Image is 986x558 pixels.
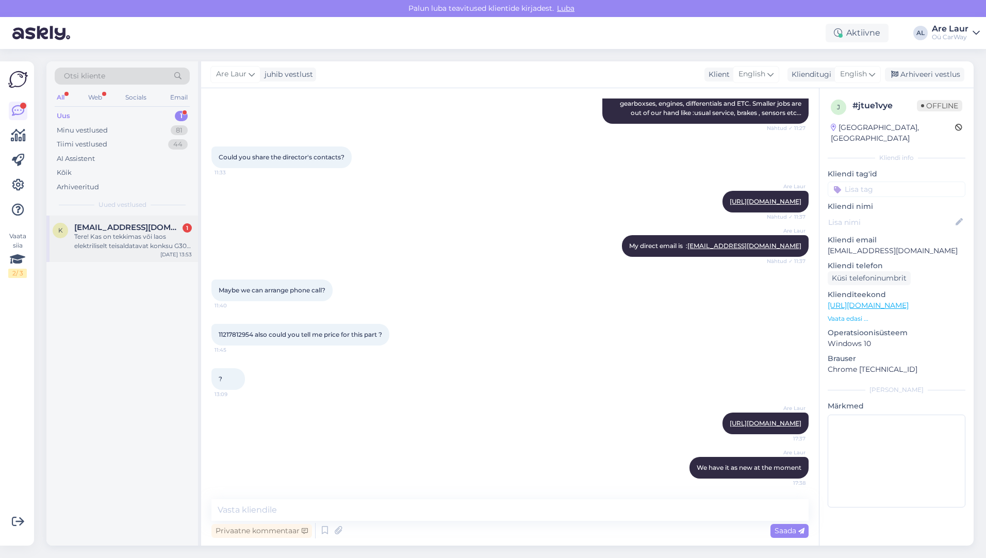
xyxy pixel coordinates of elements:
span: 11:40 [215,302,253,309]
span: Mainly selling spareparts, but bigger jobs are done as well : gearboxses, engines, differentials ... [620,90,803,117]
span: Nähtud ✓ 11:27 [767,124,806,132]
div: 1 [183,223,192,233]
p: Kliendi tag'id [828,169,965,179]
span: 17:37 [767,435,806,442]
div: Uus [57,111,70,121]
span: Saada [775,526,804,535]
span: kaarel.ojakivi@gmail.com [74,223,182,232]
p: Windows 10 [828,338,965,349]
span: Are Laur [767,449,806,456]
div: # jtue1vye [852,100,917,112]
img: Askly Logo [8,70,28,89]
span: My direct email is : [629,242,801,250]
span: We have it as new at the moment [697,464,801,471]
span: English [738,69,765,80]
span: Uued vestlused [98,200,146,209]
span: 17:38 [767,479,806,487]
span: ? [219,375,222,383]
a: [URL][DOMAIN_NAME] [828,301,909,310]
div: Arhiveeritud [57,182,99,192]
span: 11:45 [215,346,253,354]
p: Chrome [TECHNICAL_ID] [828,364,965,375]
span: English [840,69,867,80]
span: 13:09 [215,390,253,398]
div: Socials [123,91,149,104]
span: Are Laur [216,69,247,80]
p: Kliendi nimi [828,201,965,212]
p: Märkmed [828,401,965,412]
span: Nähtud ✓ 11:37 [767,257,806,265]
span: k [58,226,63,234]
a: [EMAIL_ADDRESS][DOMAIN_NAME] [687,242,801,250]
span: Are Laur [767,183,806,190]
div: 2 / 3 [8,269,27,278]
div: Privaatne kommentaar [211,524,312,538]
div: Web [86,91,104,104]
div: Minu vestlused [57,125,108,136]
span: Otsi kliente [64,71,105,81]
div: Kõik [57,168,72,178]
span: Nähtud ✓ 11:37 [767,213,806,221]
span: Are Laur [767,404,806,412]
div: AI Assistent [57,154,95,164]
div: [GEOGRAPHIC_DATA], [GEOGRAPHIC_DATA] [831,122,955,144]
input: Lisa tag [828,182,965,197]
div: [DATE] 13:53 [160,251,192,258]
div: juhib vestlust [260,69,313,80]
p: Kliendi email [828,235,965,245]
p: Klienditeekond [828,289,965,300]
div: Are Laur [932,25,968,33]
div: Email [168,91,190,104]
input: Lisa nimi [828,217,954,228]
div: Küsi telefoninumbrit [828,271,911,285]
div: Klienditugi [787,69,831,80]
p: Kliendi telefon [828,260,965,271]
div: All [55,91,67,104]
div: AL [913,26,928,40]
p: Vaata edasi ... [828,314,965,323]
span: 11217812954 also could you tell me price for this part ? [219,331,382,338]
span: 11:33 [215,169,253,176]
div: Arhiveeri vestlus [885,68,964,81]
div: Tiimi vestlused [57,139,107,150]
a: Are LaurOü CarWay [932,25,980,41]
div: Oü CarWay [932,33,968,41]
span: Are Laur [767,227,806,235]
span: Could you share the director's contacts? [219,153,344,161]
div: Tere! Kas on tekkimas või laos elektriliselt teisaldatavat konksu G30 530dx sedaanile koos sobiva... [74,232,192,251]
a: [URL][DOMAIN_NAME] [730,419,801,427]
p: Operatsioonisüsteem [828,327,965,338]
div: 44 [168,139,188,150]
div: Klient [704,69,730,80]
span: j [837,103,840,111]
div: Aktiivne [826,24,889,42]
span: Offline [917,100,962,111]
div: Vaata siia [8,232,27,278]
div: 81 [171,125,188,136]
a: [URL][DOMAIN_NAME] [730,198,801,205]
div: Kliendi info [828,153,965,162]
div: 1 [175,111,188,121]
div: [PERSON_NAME] [828,385,965,395]
p: [EMAIL_ADDRESS][DOMAIN_NAME] [828,245,965,256]
p: Brauser [828,353,965,364]
span: Maybe we can arrange phone call? [219,286,325,294]
span: Luba [554,4,578,13]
